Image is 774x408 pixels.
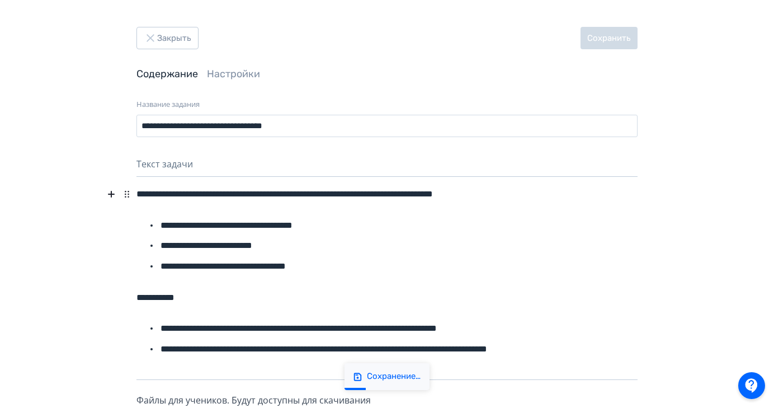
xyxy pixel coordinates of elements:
[580,27,638,49] button: Сохранить
[136,68,198,80] a: Содержание
[136,157,638,177] div: Текст задачи
[207,68,260,80] a: Настройки
[367,371,421,382] div: Сохранение…
[136,99,200,110] label: Название задания
[136,27,199,49] button: Закрыть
